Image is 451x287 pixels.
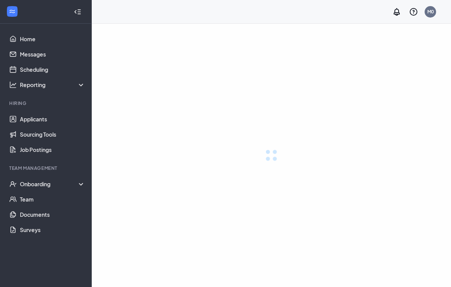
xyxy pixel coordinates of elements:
div: Hiring [9,100,84,106]
div: Team Management [9,165,84,171]
div: M0 [427,8,434,15]
svg: WorkstreamLogo [8,8,16,15]
a: Documents [20,207,85,222]
a: Team [20,192,85,207]
svg: Analysis [9,81,17,89]
a: Scheduling [20,62,85,77]
svg: QuestionInfo [409,7,418,16]
a: Surveys [20,222,85,237]
a: Messages [20,47,85,62]
svg: Notifications [392,7,401,16]
div: Onboarding [20,180,86,188]
a: Home [20,31,85,47]
a: Job Postings [20,142,85,157]
a: Applicants [20,111,85,127]
svg: Collapse [74,8,81,16]
a: Sourcing Tools [20,127,85,142]
svg: UserCheck [9,180,17,188]
div: Reporting [20,81,86,89]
